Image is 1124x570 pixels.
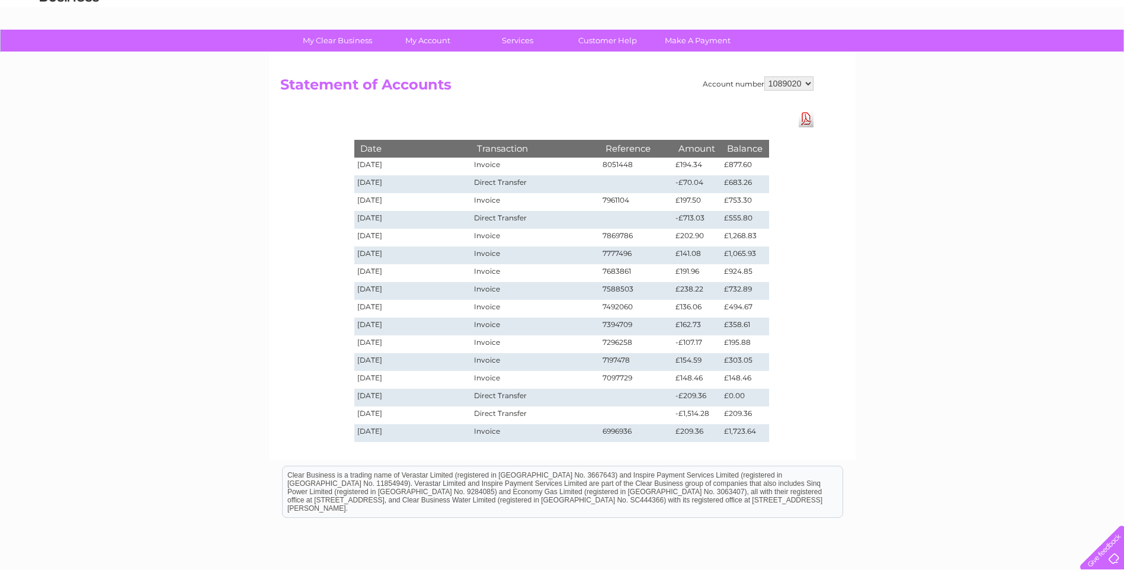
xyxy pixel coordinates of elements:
td: -£713.03 [673,211,721,229]
td: 7296258 [600,335,673,353]
a: Telecoms [978,50,1014,59]
a: My Clear Business [289,30,386,52]
td: [DATE] [354,175,472,193]
td: [DATE] [354,300,472,318]
td: £1,065.93 [721,246,768,264]
td: 6996936 [600,424,673,442]
td: £494.67 [721,300,768,318]
td: £195.88 [721,335,768,353]
td: £194.34 [673,158,721,175]
h2: Statement of Accounts [280,76,814,99]
div: Account number [703,76,814,91]
td: £753.30 [721,193,768,211]
td: 7961104 [600,193,673,211]
td: Invoice [471,424,599,442]
td: Direct Transfer [471,406,599,424]
td: [DATE] [354,282,472,300]
th: Date [354,140,472,157]
th: Amount [673,140,721,157]
td: Invoice [471,229,599,246]
a: Blog [1021,50,1038,59]
a: Make A Payment [649,30,747,52]
td: £303.05 [721,353,768,371]
td: [DATE] [354,424,472,442]
td: [DATE] [354,389,472,406]
td: 7394709 [600,318,673,335]
td: Invoice [471,282,599,300]
td: £148.46 [673,371,721,389]
th: Transaction [471,140,599,157]
td: £197.50 [673,193,721,211]
td: [DATE] [354,353,472,371]
td: £162.73 [673,318,721,335]
td: [DATE] [354,406,472,424]
td: -£107.17 [673,335,721,353]
td: [DATE] [354,211,472,229]
a: Water [915,50,938,59]
td: Invoice [471,371,599,389]
td: 7588503 [600,282,673,300]
td: [DATE] [354,193,472,211]
td: £924.85 [721,264,768,282]
a: Log out [1085,50,1113,59]
td: £148.46 [721,371,768,389]
td: £209.36 [721,406,768,424]
th: Balance [721,140,768,157]
td: [DATE] [354,229,472,246]
td: £202.90 [673,229,721,246]
td: Direct Transfer [471,389,599,406]
a: My Account [379,30,476,52]
td: Invoice [471,335,599,353]
td: -£70.04 [673,175,721,193]
a: Contact [1045,50,1074,59]
td: 7097729 [600,371,673,389]
td: £0.00 [721,389,768,406]
td: £136.06 [673,300,721,318]
td: £555.80 [721,211,768,229]
td: 7197478 [600,353,673,371]
td: [DATE] [354,246,472,264]
td: 7683861 [600,264,673,282]
td: Invoice [471,353,599,371]
td: Invoice [471,158,599,175]
td: -£209.36 [673,389,721,406]
td: Invoice [471,300,599,318]
div: Clear Business is a trading name of Verastar Limited (registered in [GEOGRAPHIC_DATA] No. 3667643... [283,7,843,57]
a: Energy [945,50,971,59]
a: Services [469,30,566,52]
td: 7492060 [600,300,673,318]
td: Invoice [471,246,599,264]
td: 7869786 [600,229,673,246]
td: £209.36 [673,424,721,442]
td: Invoice [471,193,599,211]
td: 7777496 [600,246,673,264]
img: logo.png [39,31,100,67]
td: [DATE] [354,318,472,335]
td: £358.61 [721,318,768,335]
a: Download Pdf [799,110,814,127]
td: £877.60 [721,158,768,175]
td: Direct Transfer [471,211,599,229]
a: 0333 014 3131 [901,6,982,21]
td: £1,268.83 [721,229,768,246]
a: Customer Help [559,30,657,52]
td: 8051448 [600,158,673,175]
td: £1,723.64 [721,424,768,442]
th: Reference [600,140,673,157]
td: £191.96 [673,264,721,282]
td: [DATE] [354,335,472,353]
td: Direct Transfer [471,175,599,193]
td: £683.26 [721,175,768,193]
td: [DATE] [354,264,472,282]
td: £141.08 [673,246,721,264]
td: £732.89 [721,282,768,300]
td: [DATE] [354,371,472,389]
td: -£1,514.28 [673,406,721,424]
td: Invoice [471,318,599,335]
td: £238.22 [673,282,721,300]
td: [DATE] [354,158,472,175]
td: £154.59 [673,353,721,371]
td: Invoice [471,264,599,282]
